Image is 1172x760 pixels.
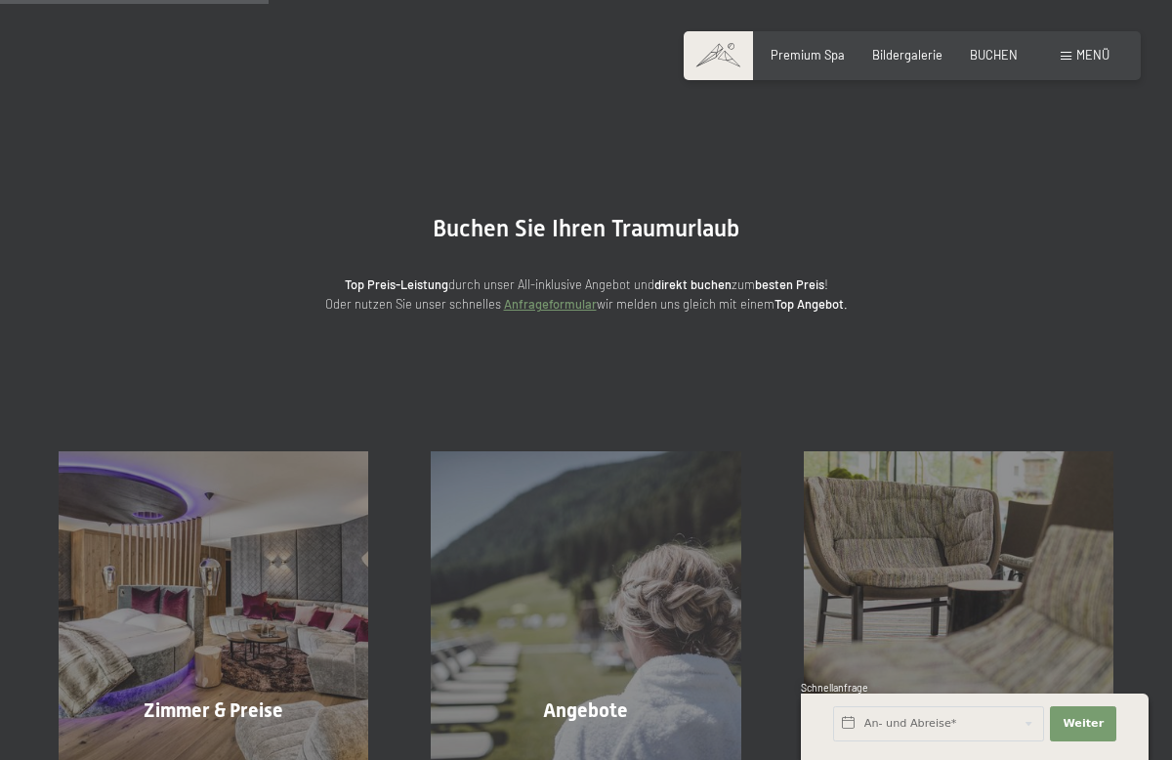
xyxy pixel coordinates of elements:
strong: Top Preis-Leistung [345,276,448,292]
span: Weiter [1063,716,1104,732]
strong: Top Angebot. [774,296,848,312]
span: Zimmer & Preise [144,698,283,722]
strong: besten Preis [755,276,824,292]
span: Buchen Sie Ihren Traumurlaub [433,215,739,242]
button: Weiter [1050,706,1116,741]
p: durch unser All-inklusive Angebot und zum ! Oder nutzen Sie unser schnelles wir melden uns gleich... [195,274,977,315]
a: Anfrageformular [504,296,597,312]
span: Angebote [543,698,628,722]
span: Schnellanfrage [801,682,868,694]
span: Menü [1076,47,1109,63]
a: BUCHEN [970,47,1018,63]
a: Premium Spa [771,47,845,63]
a: Bildergalerie [872,47,942,63]
strong: direkt buchen [654,276,732,292]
